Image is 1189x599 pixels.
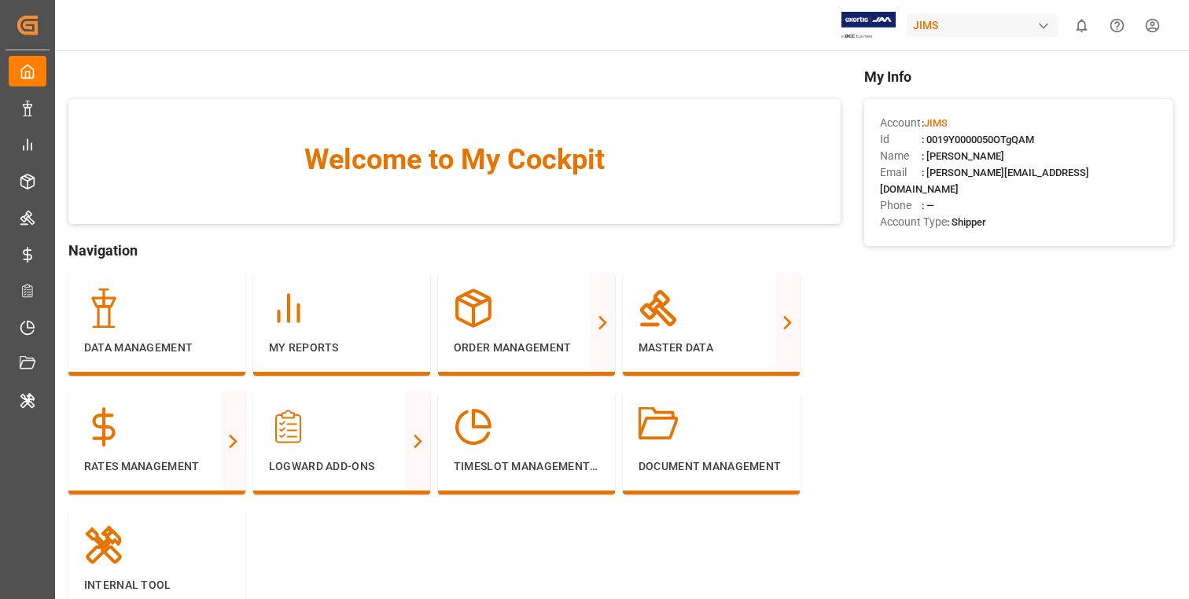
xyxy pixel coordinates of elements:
[907,14,1058,37] div: JIMS
[84,458,230,475] p: Rates Management
[1064,8,1099,43] button: show 0 new notifications
[907,10,1064,40] button: JIMS
[947,216,986,228] span: : Shipper
[639,340,784,356] p: Master Data
[841,12,896,39] img: Exertis%20JAM%20-%20Email%20Logo.jpg_1722504956.jpg
[880,164,922,181] span: Email
[454,458,599,475] p: Timeslot Management V2
[880,197,922,214] span: Phone
[880,148,922,164] span: Name
[880,131,922,148] span: Id
[864,66,1173,87] span: My Info
[269,340,414,356] p: My Reports
[922,200,934,211] span: : —
[922,150,1004,162] span: : [PERSON_NAME]
[639,458,784,475] p: Document Management
[880,115,922,131] span: Account
[922,117,948,129] span: :
[84,577,230,593] p: Internal Tool
[454,340,599,356] p: Order Management
[68,240,841,261] span: Navigation
[1099,8,1135,43] button: Help Center
[84,340,230,356] p: Data Management
[100,138,809,181] span: Welcome to My Cockpit
[880,167,1089,195] span: : [PERSON_NAME][EMAIL_ADDRESS][DOMAIN_NAME]
[880,214,947,230] span: Account Type
[269,458,414,475] p: Logward Add-ons
[924,117,948,129] span: JIMS
[922,134,1034,145] span: : 0019Y0000050OTgQAM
